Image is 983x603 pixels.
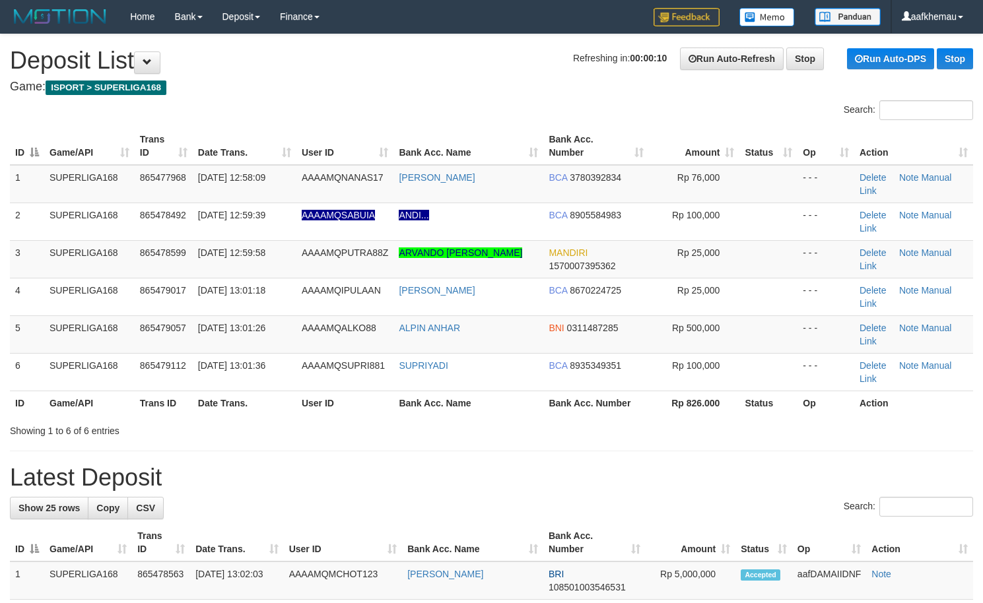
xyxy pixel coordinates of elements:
[193,127,296,165] th: Date Trans.: activate to sort column ascending
[44,353,135,391] td: SUPERLIGA168
[866,524,973,561] th: Action: activate to sort column ascending
[46,80,166,95] span: ISPORT > SUPERLIGA168
[10,353,44,391] td: 6
[10,48,973,74] h1: Deposit List
[797,353,854,391] td: - - -
[860,285,886,296] a: Delete
[44,315,135,353] td: SUPERLIGA168
[140,172,186,183] span: 865477968
[132,524,190,561] th: Trans ID: activate to sort column ascending
[792,561,866,600] td: aafDAMAIIDNF
[284,561,403,600] td: AAAAMQMCHOT123
[198,360,265,371] span: [DATE] 13:01:36
[899,210,919,220] a: Note
[844,100,973,120] label: Search:
[10,561,44,600] td: 1
[549,172,567,183] span: BCA
[140,210,186,220] span: 865478492
[797,165,854,203] td: - - -
[672,360,720,371] span: Rp 100,000
[399,247,522,258] a: ARVANDO [PERSON_NAME]
[797,391,854,415] th: Op
[399,285,475,296] a: [PERSON_NAME]
[543,127,649,165] th: Bank Acc. Number: activate to sort column ascending
[10,391,44,415] th: ID
[140,360,186,371] span: 865479112
[407,569,483,579] a: [PERSON_NAME]
[399,323,460,333] a: ALPIN ANHAR
[10,80,973,94] h4: Game:
[302,210,375,220] span: Nama rekening ada tanda titik/strip, harap diedit
[549,360,567,371] span: BCA
[646,561,735,600] td: Rp 5,000,000
[198,247,265,258] span: [DATE] 12:59:58
[399,360,448,371] a: SUPRIYADI
[570,172,621,183] span: Copy 3780392834 to clipboard
[198,210,265,220] span: [DATE] 12:59:39
[10,524,44,561] th: ID: activate to sort column descending
[549,323,564,333] span: BNI
[549,261,615,271] span: Copy 1570007395362 to clipboard
[402,524,543,561] th: Bank Acc. Name: activate to sort column ascending
[44,127,135,165] th: Game/API: activate to sort column ascending
[399,172,475,183] a: [PERSON_NAME]
[96,503,119,513] span: Copy
[302,360,385,371] span: AAAAMQSUPRI881
[672,323,720,333] span: Rp 500,000
[10,7,110,26] img: MOTION_logo.png
[88,497,128,519] a: Copy
[44,203,135,240] td: SUPERLIGA168
[296,391,393,415] th: User ID
[190,561,284,600] td: [DATE] 13:02:03
[879,497,973,517] input: Search:
[132,561,190,600] td: 865478563
[854,391,973,415] th: Action
[860,210,886,220] a: Delete
[860,323,951,346] a: Manual Link
[860,360,951,384] a: Manual Link
[549,210,567,220] span: BCA
[860,323,886,333] a: Delete
[937,48,973,69] a: Stop
[302,247,388,258] span: AAAAMQPUTRA88Z
[549,582,626,592] span: Copy 108501003546531 to clipboard
[135,127,193,165] th: Trans ID: activate to sort column ascending
[899,285,919,296] a: Note
[739,127,797,165] th: Status: activate to sort column ascending
[735,524,792,561] th: Status: activate to sort column ascending
[677,172,720,183] span: Rp 76,000
[399,210,428,220] a: ANDI...
[899,323,919,333] a: Note
[10,464,973,491] h1: Latest Deposit
[797,240,854,278] td: - - -
[860,172,886,183] a: Delete
[570,210,621,220] span: Copy 8905584983 to clipboard
[567,323,619,333] span: Copy 0311487285 to clipboard
[630,53,667,63] strong: 00:00:10
[543,391,649,415] th: Bank Acc. Number
[44,391,135,415] th: Game/API
[44,561,132,600] td: SUPERLIGA168
[871,569,891,579] a: Note
[677,285,720,296] span: Rp 25,000
[879,100,973,120] input: Search:
[549,569,564,579] span: BRI
[10,278,44,315] td: 4
[140,247,186,258] span: 865478599
[135,391,193,415] th: Trans ID
[680,48,784,70] a: Run Auto-Refresh
[198,285,265,296] span: [DATE] 13:01:18
[44,240,135,278] td: SUPERLIGA168
[127,497,164,519] a: CSV
[672,210,720,220] span: Rp 100,000
[797,127,854,165] th: Op: activate to sort column ascending
[573,53,667,63] span: Refreshing in:
[797,278,854,315] td: - - -
[10,315,44,353] td: 5
[860,285,951,309] a: Manual Link
[739,391,797,415] th: Status
[860,360,886,371] a: Delete
[815,8,881,26] img: panduan.png
[797,203,854,240] td: - - -
[140,285,186,296] span: 865479017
